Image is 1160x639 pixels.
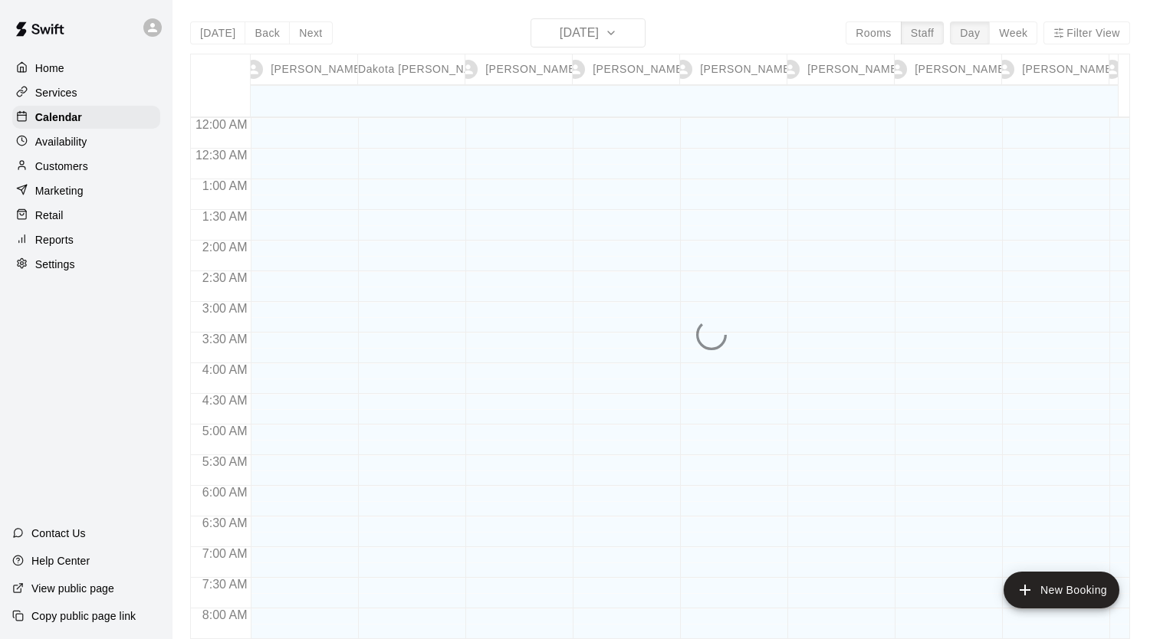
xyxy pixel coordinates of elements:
a: Availability [12,130,160,153]
a: Settings [12,253,160,276]
p: [PERSON_NAME] [485,61,579,77]
span: 1:00 AM [199,179,251,192]
p: Reports [35,232,74,247]
p: [PERSON_NAME] [1022,61,1116,77]
span: 5:30 AM [199,455,251,468]
p: View public page [31,581,114,596]
p: Retail [35,208,64,223]
a: Services [12,81,160,104]
span: 6:00 AM [199,486,251,499]
a: Home [12,57,160,80]
span: 3:30 AM [199,333,251,346]
span: 4:00 AM [199,363,251,376]
span: 1:30 AM [199,210,251,223]
p: Availability [35,134,87,149]
p: Home [35,61,64,76]
a: Marketing [12,179,160,202]
p: Services [35,85,77,100]
p: Dakota [PERSON_NAME] [358,61,492,77]
span: 3:00 AM [199,302,251,315]
p: [PERSON_NAME] [271,61,364,77]
a: Retail [12,204,160,227]
span: 12:00 AM [192,118,251,131]
p: Marketing [35,183,84,198]
span: 12:30 AM [192,149,251,162]
span: 7:30 AM [199,578,251,591]
span: 7:00 AM [199,547,251,560]
span: 2:30 AM [199,271,251,284]
p: [PERSON_NAME] [593,61,686,77]
span: 6:30 AM [199,516,251,529]
p: Calendar [35,110,82,125]
p: Settings [35,257,75,272]
a: Calendar [12,106,160,129]
p: Customers [35,159,88,174]
span: 8:00 AM [199,608,251,621]
p: [PERSON_NAME] [915,61,1008,77]
p: [PERSON_NAME] [807,61,901,77]
span: 2:00 AM [199,241,251,254]
a: Customers [12,155,160,178]
a: Reports [12,228,160,251]
p: Contact Us [31,526,86,541]
span: 5:00 AM [199,424,251,437]
span: 4:30 AM [199,394,251,407]
p: [PERSON_NAME] [700,61,794,77]
button: add [1004,572,1119,608]
p: Help Center [31,553,90,569]
p: Copy public page link [31,608,136,624]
